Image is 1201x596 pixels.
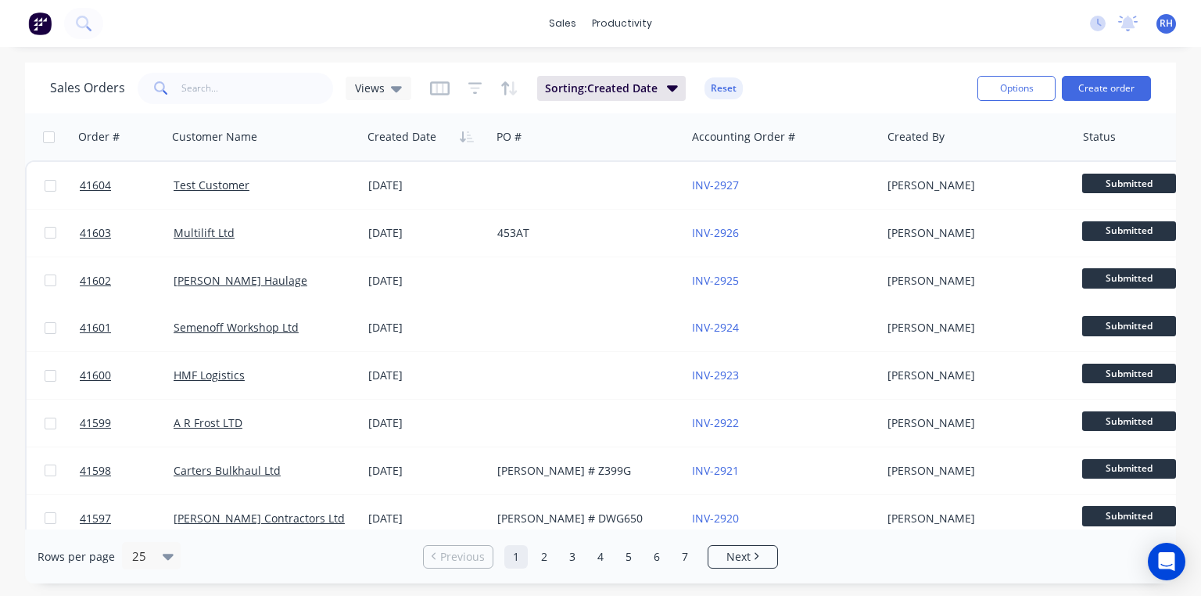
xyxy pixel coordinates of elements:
[80,162,174,209] a: 41604
[174,273,307,288] a: [PERSON_NAME] Haulage
[80,304,174,351] a: 41601
[174,463,281,478] a: Carters Bulkhaul Ltd
[174,415,242,430] a: A R Frost LTD
[541,12,584,35] div: sales
[887,463,1061,479] div: [PERSON_NAME]
[561,545,584,569] a: Page 3
[887,511,1061,526] div: [PERSON_NAME]
[692,320,739,335] a: INV-2924
[532,545,556,569] a: Page 2
[726,549,751,565] span: Next
[28,12,52,35] img: Factory
[584,12,660,35] div: productivity
[1083,129,1116,145] div: Status
[887,273,1061,289] div: [PERSON_NAME]
[80,511,111,526] span: 41597
[1082,316,1176,336] span: Submitted
[417,545,784,569] ul: Pagination
[80,447,174,494] a: 41598
[692,178,739,192] a: INV-2927
[673,545,697,569] a: Page 7
[368,225,485,241] div: [DATE]
[504,545,528,569] a: Page 1 is your current page
[368,368,485,383] div: [DATE]
[497,225,671,241] div: 453AT
[80,320,111,336] span: 41601
[692,273,739,288] a: INV-2925
[977,76,1056,101] button: Options
[692,129,795,145] div: Accounting Order #
[174,178,249,192] a: Test Customer
[424,549,493,565] a: Previous page
[80,495,174,542] a: 41597
[174,368,245,382] a: HMF Logistics
[368,273,485,289] div: [DATE]
[80,178,111,193] span: 41604
[368,463,485,479] div: [DATE]
[80,415,111,431] span: 41599
[1082,221,1176,241] span: Submitted
[80,210,174,257] a: 41603
[1082,411,1176,431] span: Submitted
[497,463,671,479] div: [PERSON_NAME] # Z399G
[440,549,485,565] span: Previous
[1148,543,1185,580] div: Open Intercom Messenger
[645,545,669,569] a: Page 6
[1082,174,1176,193] span: Submitted
[617,545,640,569] a: Page 5
[545,81,658,96] span: Sorting: Created Date
[708,549,777,565] a: Next page
[589,545,612,569] a: Page 4
[368,320,485,336] div: [DATE]
[368,178,485,193] div: [DATE]
[1082,268,1176,288] span: Submitted
[50,81,125,95] h1: Sales Orders
[692,511,739,526] a: INV-2920
[497,129,522,145] div: PO #
[80,352,174,399] a: 41600
[368,511,485,526] div: [DATE]
[887,415,1061,431] div: [PERSON_NAME]
[172,129,257,145] div: Customer Name
[887,178,1061,193] div: [PERSON_NAME]
[692,415,739,430] a: INV-2922
[1082,364,1176,383] span: Submitted
[80,257,174,304] a: 41602
[368,415,485,431] div: [DATE]
[887,368,1061,383] div: [PERSON_NAME]
[1082,459,1176,479] span: Submitted
[497,511,671,526] div: [PERSON_NAME] # DWG650
[80,273,111,289] span: 41602
[38,549,115,565] span: Rows per page
[537,76,686,101] button: Sorting:Created Date
[80,463,111,479] span: 41598
[355,80,385,96] span: Views
[80,225,111,241] span: 41603
[367,129,436,145] div: Created Date
[692,225,739,240] a: INV-2926
[1062,76,1151,101] button: Create order
[78,129,120,145] div: Order #
[174,225,235,240] a: Multilift Ltd
[1082,506,1176,526] span: Submitted
[174,511,345,526] a: [PERSON_NAME] Contractors Ltd
[80,368,111,383] span: 41600
[692,463,739,478] a: INV-2921
[692,368,739,382] a: INV-2923
[1160,16,1173,31] span: RH
[181,73,334,104] input: Search...
[887,225,1061,241] div: [PERSON_NAME]
[704,77,743,99] button: Reset
[887,129,945,145] div: Created By
[80,400,174,447] a: 41599
[174,320,299,335] a: Semenoff Workshop Ltd
[887,320,1061,336] div: [PERSON_NAME]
